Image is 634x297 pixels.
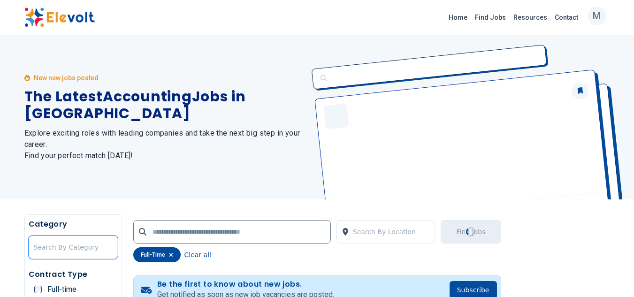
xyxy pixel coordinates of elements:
[465,226,477,238] div: Loading...
[24,8,95,27] img: Elevolt
[24,88,306,122] h1: The Latest Accounting Jobs in [GEOGRAPHIC_DATA]
[157,280,334,289] h4: Be the first to know about new jobs.
[34,286,42,293] input: Full-time
[47,286,76,293] span: Full-time
[587,252,634,297] iframe: Chat Widget
[445,10,471,25] a: Home
[34,73,99,83] p: New new jobs posted
[551,10,582,25] a: Contact
[24,128,306,161] h2: Explore exciting roles with leading companies and take the next big step in your career. Find you...
[29,219,118,230] h5: Category
[133,247,181,262] div: full-time
[184,247,211,262] button: Clear all
[29,269,118,280] h5: Contract Type
[510,10,551,25] a: Resources
[441,220,501,244] button: Find JobsLoading...
[471,10,510,25] a: Find Jobs
[593,4,601,28] p: m
[588,7,606,25] button: m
